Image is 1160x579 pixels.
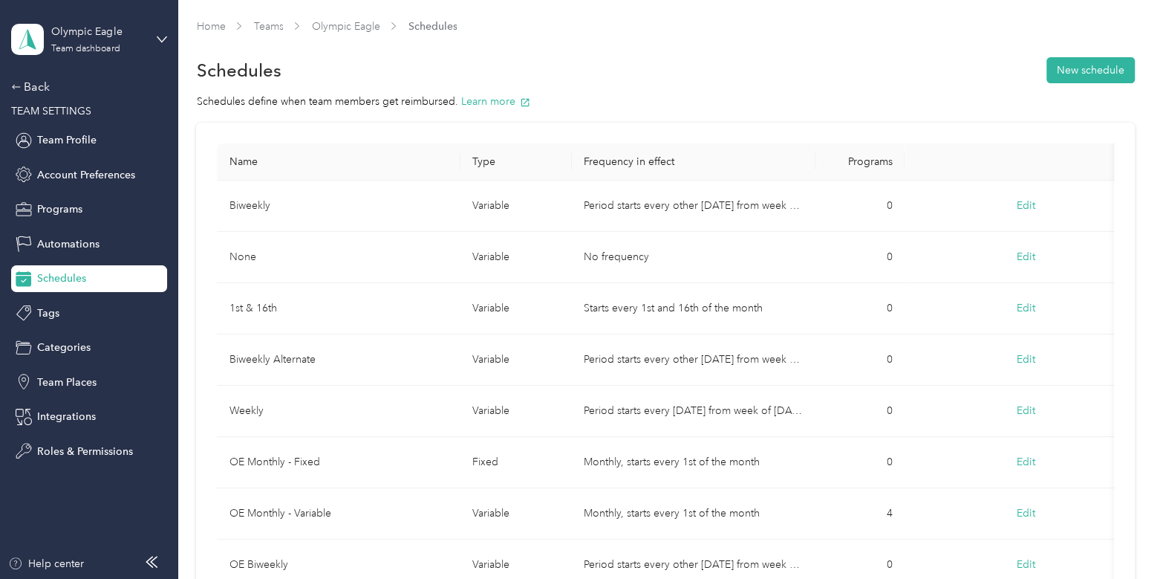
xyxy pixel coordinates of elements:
[460,232,572,283] td: variable
[572,334,815,386] td: Period starts every other Monday from week of Jan. 9, 2025
[1046,57,1135,83] button: New schedule
[1006,193,1046,219] button: Edit
[196,20,225,33] a: Home
[460,386,572,437] td: variable
[1006,398,1046,424] button: Edit
[8,556,84,572] button: Help center
[217,437,460,488] td: OE Monthly - Fixed
[572,283,815,334] td: Starts every 1st and 16th of the month
[1077,496,1160,579] iframe: Everlance-gr Chat Button Frame
[572,386,815,437] td: Period starts every Monday from week of Jan. 2, 2025
[11,105,91,117] span: TEAM SETTINGS
[460,334,572,386] td: variable
[37,305,59,321] span: Tags
[1006,500,1046,527] button: Edit
[217,386,460,437] td: Weekly
[572,143,815,181] th: Frequency in effect
[1006,295,1046,322] button: Edit
[311,20,379,33] a: Olympic Eagle
[460,283,572,334] td: variable
[460,437,572,488] td: fixed
[217,143,460,181] th: Name
[572,181,815,232] td: Period starts every other Monday from week of Jan. 2, 2025
[460,94,530,109] button: Learn more
[815,181,905,232] td: 0
[253,20,283,33] a: Teams
[815,143,905,181] th: Programs
[572,232,815,283] td: No frequency
[11,78,160,96] div: Back
[37,236,100,252] span: Automations
[1006,244,1046,271] button: Edit
[460,143,572,181] th: Type
[815,334,905,386] td: 0
[815,488,905,540] td: 4
[815,437,905,488] td: 0
[815,386,905,437] td: 0
[37,375,97,390] span: Team Places
[572,488,815,540] td: Monthly, starts every 1st of the month
[1006,346,1046,373] button: Edit
[37,167,135,183] span: Account Preferences
[217,488,460,540] td: OE Monthly - Variable
[37,132,97,148] span: Team Profile
[815,283,905,334] td: 0
[408,19,457,34] span: Schedules
[51,45,120,54] div: Team dashboard
[37,201,82,217] span: Programs
[196,62,281,78] h1: Schedules
[460,488,572,540] td: variable
[217,283,460,334] td: 1st & 16th
[196,95,530,108] span: Schedules define when team members get reimbursed.
[217,334,460,386] td: Biweekly Alternate
[217,181,460,232] td: Biweekly
[815,232,905,283] td: 0
[1006,551,1046,578] button: Edit
[37,340,91,355] span: Categories
[572,437,815,488] td: Monthly, starts every 1st of the month
[37,409,96,424] span: Integrations
[460,181,572,232] td: variable
[51,24,144,39] div: Olympic Eagle
[37,444,133,459] span: Roles & Permissions
[217,232,460,283] td: None
[37,271,86,286] span: Schedules
[1006,449,1046,476] button: Edit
